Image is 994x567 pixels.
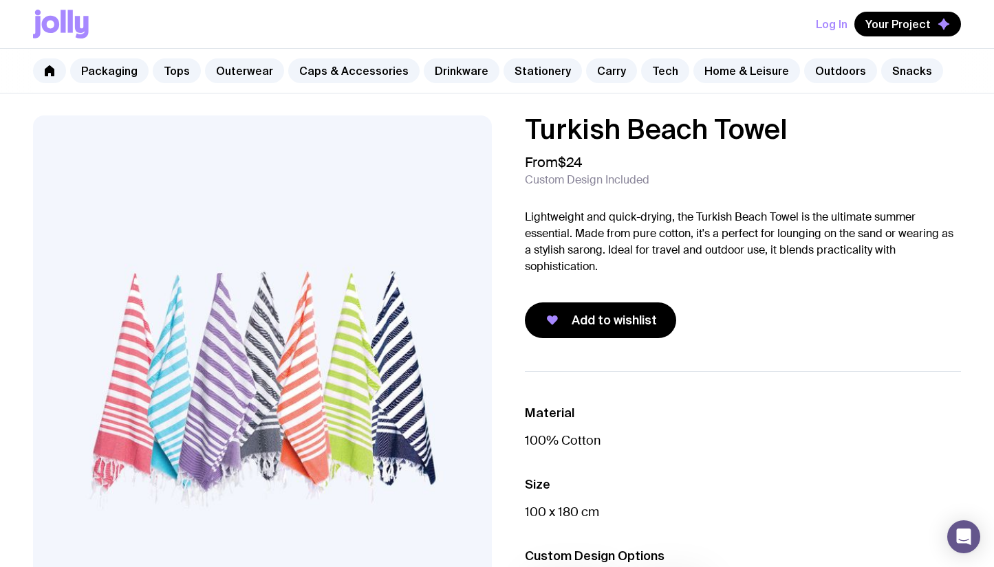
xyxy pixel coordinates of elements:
[854,12,961,36] button: Your Project
[504,58,582,83] a: Stationery
[947,520,980,553] div: Open Intercom Messenger
[881,58,943,83] a: Snacks
[804,58,877,83] a: Outdoors
[525,548,962,564] h3: Custom Design Options
[205,58,284,83] a: Outerwear
[525,476,962,493] h3: Size
[525,154,582,170] span: From
[572,312,657,329] span: Add to wishlist
[586,58,637,83] a: Carry
[558,153,582,171] span: $24
[525,173,649,187] span: Custom Design Included
[424,58,499,83] a: Drinkware
[525,504,962,520] p: 100 x 180 cm
[525,115,962,143] h1: Turkish Beach Towel
[525,405,962,421] h3: Material
[816,12,847,36] button: Log In
[641,58,689,83] a: Tech
[153,58,201,83] a: Tops
[288,58,420,83] a: Caps & Accessories
[865,17,931,31] span: Your Project
[693,58,800,83] a: Home & Leisure
[525,209,962,275] p: Lightweight and quick-drying, the Turkish Beach Towel is the ultimate summer essential. Made from...
[525,302,676,338] button: Add to wishlist
[70,58,149,83] a: Packaging
[525,432,962,449] p: 100% Cotton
